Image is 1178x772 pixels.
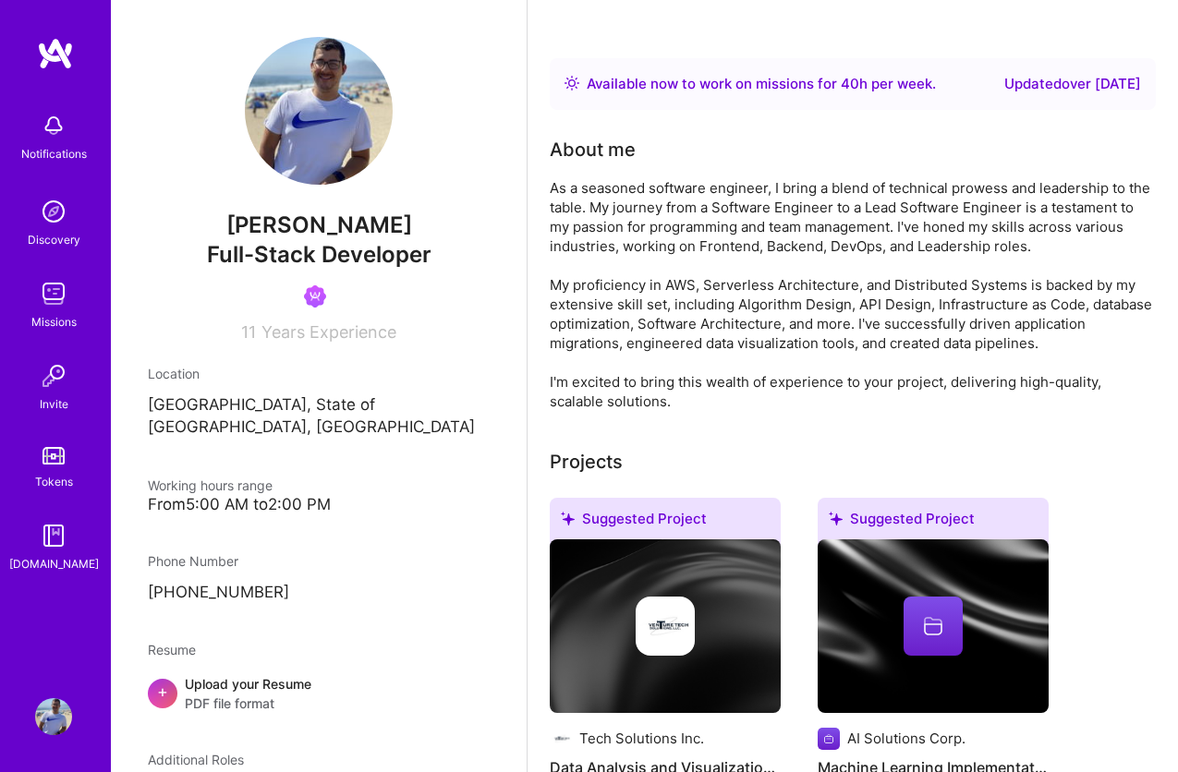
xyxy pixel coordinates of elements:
div: Tokens [35,472,73,491]
div: Tech Solutions Inc. [579,729,704,748]
div: Upload your Resume [185,674,311,713]
img: logo [37,37,74,70]
img: User Avatar [35,698,72,735]
span: [PERSON_NAME] [148,211,490,239]
div: Notifications [21,144,87,163]
span: Additional Roles [148,752,244,767]
img: User Avatar [245,37,393,185]
div: Discovery [28,230,80,249]
div: Available now to work on missions for h per week . [587,73,936,95]
span: Resume [148,642,196,657]
img: Company logo [550,728,572,750]
div: Missions [31,312,77,332]
div: Suggested Project [550,498,781,547]
img: Company logo [818,728,840,750]
div: Suggested Project [818,498,1049,547]
img: Been on Mission [304,285,326,308]
img: discovery [35,193,72,230]
i: icon SuggestedTeams [829,512,843,525]
img: cover [550,539,781,713]
div: [DOMAIN_NAME] [9,554,99,573]
div: Updated over [DATE] [1004,73,1141,95]
div: Projects [550,448,623,476]
div: AI Solutions Corp. [847,729,965,748]
div: Location [148,364,490,383]
span: Full-Stack Developer [207,241,431,268]
span: Working hours range [148,477,273,493]
img: Invite [35,357,72,394]
i: icon SuggestedTeams [561,512,575,525]
span: 40 [841,75,859,92]
img: tokens [43,447,65,464]
a: User Avatar [30,698,77,735]
img: cover [818,539,1049,713]
div: As a seasoned software engineer, I bring a blend of technical prowess and leadership to the table... [550,178,1156,411]
div: Invite [40,394,68,414]
span: Years Experience [261,322,396,342]
p: [GEOGRAPHIC_DATA], State of [GEOGRAPHIC_DATA], [GEOGRAPHIC_DATA] [148,394,490,439]
div: +Upload your ResumePDF file format [148,674,490,713]
div: About me [550,136,636,163]
img: Company logo [636,597,695,656]
p: [PHONE_NUMBER] [148,582,490,604]
img: bell [35,107,72,144]
span: + [157,682,168,701]
span: PDF file format [185,694,311,713]
img: Availability [565,76,579,90]
img: teamwork [35,275,72,312]
span: 11 [241,322,256,342]
span: Phone Number [148,553,238,569]
img: guide book [35,517,72,554]
div: From 5:00 AM to 2:00 PM [148,495,490,514]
